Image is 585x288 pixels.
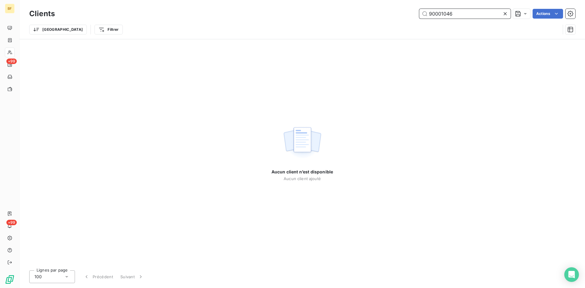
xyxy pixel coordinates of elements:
[283,124,322,162] img: empty state
[5,4,15,13] div: BF
[34,274,42,280] span: 100
[564,267,579,282] div: Open Intercom Messenger
[419,9,511,19] input: Rechercher
[271,169,333,175] span: Aucun client n’est disponible
[6,220,17,225] span: +99
[117,270,147,283] button: Suivant
[29,25,87,34] button: [GEOGRAPHIC_DATA]
[80,270,117,283] button: Précédent
[5,275,15,284] img: Logo LeanPay
[284,176,321,181] span: Aucun client ajouté
[533,9,563,19] button: Actions
[6,59,17,64] span: +99
[29,8,55,19] h3: Clients
[94,25,122,34] button: Filtrer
